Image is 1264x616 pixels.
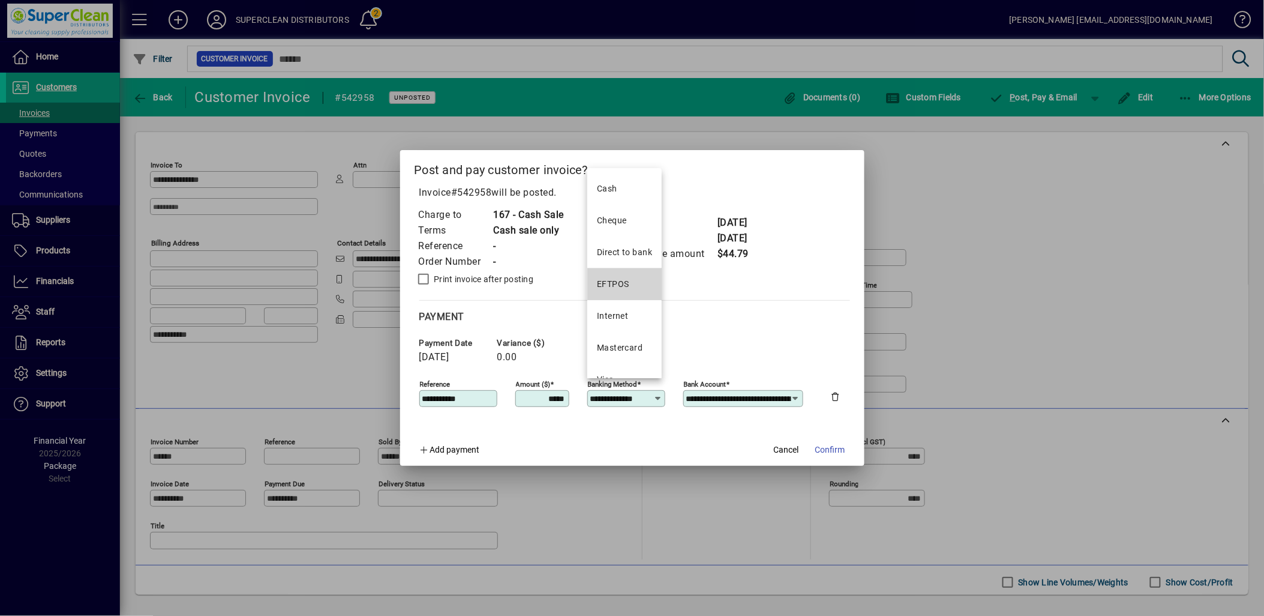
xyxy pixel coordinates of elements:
[493,223,565,238] td: Cash sale only
[587,173,662,205] mat-option: Cash
[587,364,662,396] mat-option: Visa
[815,444,845,456] span: Confirm
[587,268,662,300] mat-option: EFTPOS
[451,187,492,198] span: #542958
[419,352,449,363] span: [DATE]
[597,310,629,322] div: Internet
[418,254,493,270] td: Order Number
[810,439,850,461] button: Confirm
[597,214,627,227] div: Cheque
[493,254,565,270] td: -
[587,205,662,237] mat-option: Cheque
[597,342,642,354] div: Mastercard
[497,339,569,348] span: Variance ($)
[717,246,765,262] td: $44.79
[767,439,806,461] button: Cancel
[400,150,864,185] h2: Post and pay customer invoice?
[430,445,479,454] span: Add payment
[419,311,465,322] span: Payment
[588,379,638,388] mat-label: Banking method
[587,332,662,364] mat-option: Mastercard
[418,223,493,238] td: Terms
[516,379,551,388] mat-label: Amount ($)
[418,207,493,223] td: Charge to
[419,339,491,348] span: Payment date
[684,379,726,388] mat-label: Bank Account
[493,238,565,254] td: -
[432,273,534,285] label: Print invoice after posting
[597,246,652,259] div: Direct to bank
[597,183,617,195] div: Cash
[497,352,517,363] span: 0.00
[587,237,662,268] mat-option: Direct to bank
[597,373,614,386] div: Visa
[420,379,451,388] mat-label: Reference
[415,439,485,461] button: Add payment
[717,215,765,231] td: [DATE]
[418,238,493,254] td: Reference
[717,231,765,246] td: [DATE]
[597,278,629,291] div: EFTPOS
[415,186,850,200] p: Invoice will be posted .
[774,444,799,456] span: Cancel
[587,300,662,332] mat-option: Internet
[493,207,565,223] td: 167 - Cash Sale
